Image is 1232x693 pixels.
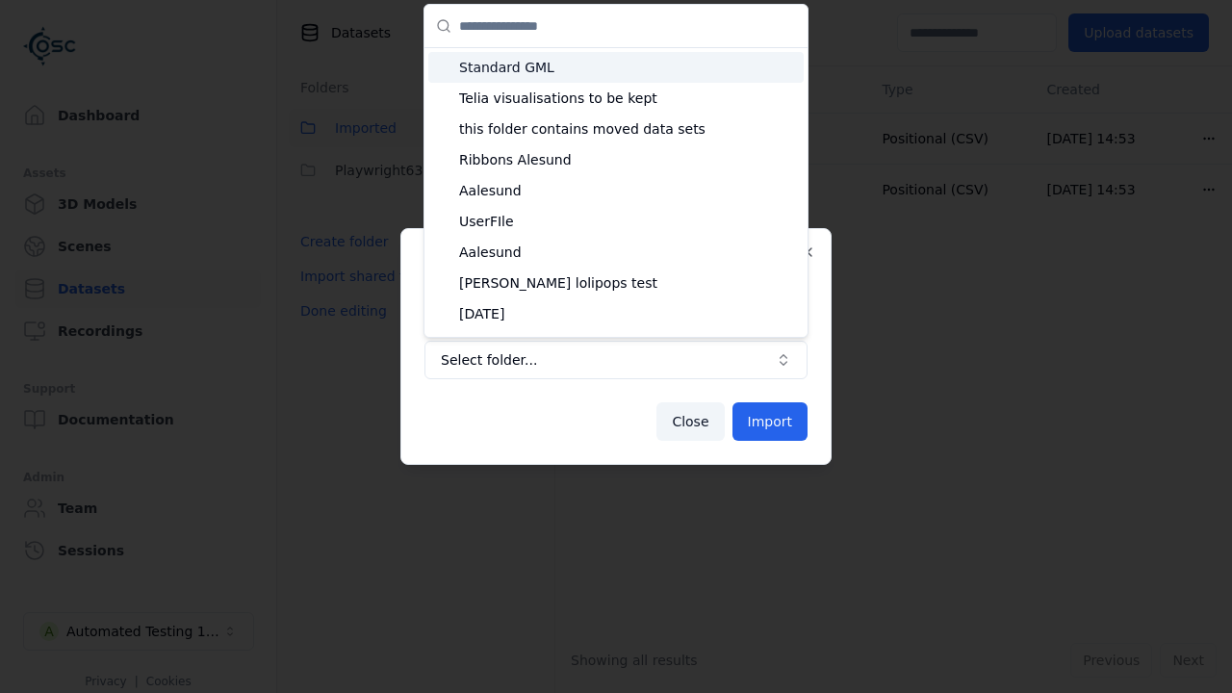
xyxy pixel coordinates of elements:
span: Aalesund [459,181,796,200]
span: Usama dataset [459,335,796,354]
span: Standard GML [459,58,796,77]
span: [DATE] [459,304,796,323]
span: Telia visualisations to be kept [459,89,796,108]
span: Aalesund [459,243,796,262]
span: Ribbons Alesund [459,150,796,169]
span: UserFIle [459,212,796,231]
span: [PERSON_NAME] lolipops test [459,273,796,293]
div: Suggestions [424,48,808,337]
span: this folder contains moved data sets [459,119,796,139]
